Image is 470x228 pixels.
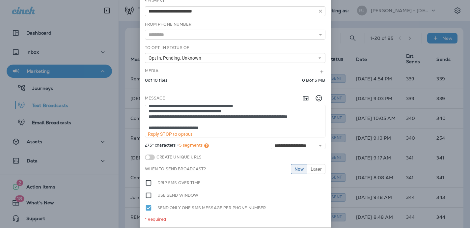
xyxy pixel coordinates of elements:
span: Opt In, Pending, Unknown [149,55,204,61]
label: Media [145,68,159,73]
button: Select an emoji [312,92,325,105]
span: 5 segments [179,142,203,148]
span: Later [311,167,322,171]
button: Opt In, Pending, Unknown [145,53,325,63]
label: Message [145,96,165,101]
span: 275* characters = [145,143,209,149]
label: From Phone Number [145,22,191,27]
label: Send only one SMS message per phone number [157,204,266,212]
button: Now [291,164,307,174]
p: 0 B of 5 MB [302,78,325,83]
label: To Opt-In Status of [145,45,189,50]
label: Drip SMS over time [157,179,201,186]
div: * Required [145,217,325,222]
label: When to send broadcast? [145,166,206,172]
button: Later [307,164,325,174]
span: Reply STOP to optout [148,131,193,137]
p: 0 of 10 files [145,78,168,83]
label: Create Unique URLs [155,155,202,160]
span: Now [294,167,304,171]
label: Use send window [157,192,199,199]
button: Add in a premade template [299,92,312,105]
